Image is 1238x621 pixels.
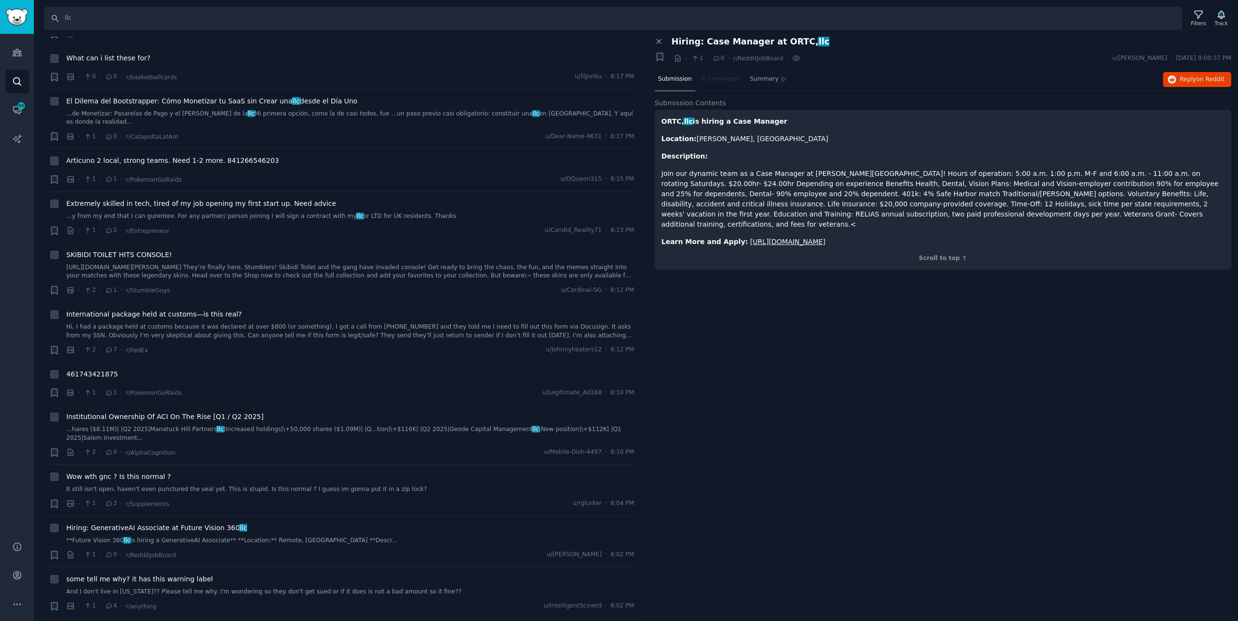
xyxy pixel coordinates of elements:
span: [DATE] 9:00:37 PM [1176,54,1231,63]
span: 8:12 PM [610,286,634,295]
span: 8:15 PM [610,175,634,184]
span: · [605,175,607,184]
span: r/PokemonGoRaids [126,390,181,396]
span: Hiring: Case Manager at ORTC, [672,37,830,47]
strong: ORTC, is hiring a Case Manager [662,117,787,125]
span: 1 [105,175,117,184]
span: · [605,286,607,295]
span: · [78,388,80,398]
span: · [99,550,101,560]
span: llc [531,426,540,433]
span: · [99,226,101,236]
span: 1 [84,175,96,184]
span: u/Cardinal-SG [561,286,602,295]
a: ...de Monetizar: Pasarelas de Pago y el [PERSON_NAME] de lallcMi primera opción, como la de casi ... [66,110,634,127]
span: · [99,72,101,82]
span: r/AlphaCognition [126,449,175,456]
span: · [120,499,122,509]
span: u/Dear-Name-9631 [545,132,602,141]
strong: Description: [662,152,708,160]
span: · [78,345,80,355]
span: · [605,346,607,354]
span: u/Johnnyheaters12 [546,346,602,354]
span: u/Legitimate_Ad168 [543,389,602,397]
span: Articuno 2 local, strong teams. Need 1-2 more. 841266546203 [66,156,279,166]
span: 8:13 PM [610,226,634,235]
span: r/RedditJobBoard [126,552,176,559]
strong: Learn More and Apply: [662,238,748,246]
span: on Reddit [1196,76,1224,83]
a: **Future Vision 360llcis hiring a GenerativeAI Associate** **Location:** Remote, [GEOGRAPHIC_DATA... [66,536,634,545]
span: 0 [105,550,117,559]
p: Join our dynamic team as a Case Manager at [PERSON_NAME][GEOGRAPHIC_DATA]! Hours of operation: 5:... [662,169,1225,230]
span: 0 [84,72,96,81]
span: · [120,550,122,560]
span: · [120,226,122,236]
span: · [78,448,80,458]
span: 2 [105,226,117,235]
span: 8:12 PM [610,346,634,354]
a: ...y from my end that I can gurentee. For any partner/ person joining I will sign a contract with... [66,212,634,221]
span: · [120,174,122,185]
a: Hi, I had a package held at customs because it was declared at over $800 (or something). I got a ... [66,323,634,340]
span: r/Supplements [126,501,169,507]
span: · [605,72,607,81]
span: Submission [658,75,692,84]
span: · [685,53,687,63]
span: r/FedEx [126,347,148,354]
a: [URL][DOMAIN_NAME] [750,238,825,246]
span: · [605,550,607,559]
span: 1 [691,54,703,63]
span: 68 [17,102,26,109]
a: Replyon Reddit [1163,72,1231,87]
span: · [78,499,80,509]
span: SKIBIDI TOILET HITS CONSOLE! [66,250,172,260]
img: GummySearch logo [6,9,28,26]
span: · [99,174,101,185]
span: 8:04 PM [610,499,634,508]
span: 7 [105,346,117,354]
span: · [605,132,607,141]
span: 0 [105,448,117,457]
span: · [78,174,80,185]
span: · [99,448,101,458]
span: · [605,499,607,508]
span: 0 [105,72,117,81]
span: u/IntelligentScinerd [544,602,602,610]
span: · [78,226,80,236]
span: Summary [750,75,779,84]
a: El Dilema del Bootstrapper: Cómo Monetizar tu SaaS sin Crear unallcdesde el Día Uno [66,96,357,106]
span: · [99,499,101,509]
a: [URL][DOMAIN_NAME][PERSON_NAME] They’re finally here, Stumblers! Skibidi Toilet and the gang have... [66,263,634,280]
span: Wow wth gnc ? Is this normal ? [66,472,171,482]
span: 1 [84,132,96,141]
span: · [120,601,122,611]
span: llc [247,110,255,117]
span: r/PokemonGoRaids [126,176,181,183]
span: llc [356,213,364,219]
span: · [78,72,80,82]
span: r/CatapultaLatAm [126,133,178,140]
span: r/Entrepreneur [126,228,169,234]
span: 1 [84,389,96,397]
span: 2 [84,286,96,295]
span: Institutional Ownership Of ACI On The Rise [Q1 / Q2 2025] [66,412,264,422]
span: llc [818,37,830,46]
span: · [99,131,101,142]
span: 8:17 PM [610,72,634,81]
span: International package held at customs—is this real? [66,309,242,319]
span: 1 [105,286,117,295]
span: What can i list these for? [66,53,150,63]
span: u/[PERSON_NAME] [1112,54,1167,63]
span: u/Candid_Reality71 [545,226,602,235]
button: Track [1211,8,1231,29]
span: 8:10 PM [610,448,634,457]
span: · [605,226,607,235]
span: · [1171,54,1173,63]
a: Extremely skilled in tech, tired of my job opening my first start up. Need advice [66,199,336,209]
span: · [78,601,80,611]
a: Hiring: GenerativeAI Associate at Future Vision 360llc [66,523,247,533]
a: And I don't live in [US_STATE]?? Please tell me why. I'm wondering so they don't get sued or if i... [66,588,634,596]
a: 68 [5,98,29,122]
span: Reply [1180,75,1224,84]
